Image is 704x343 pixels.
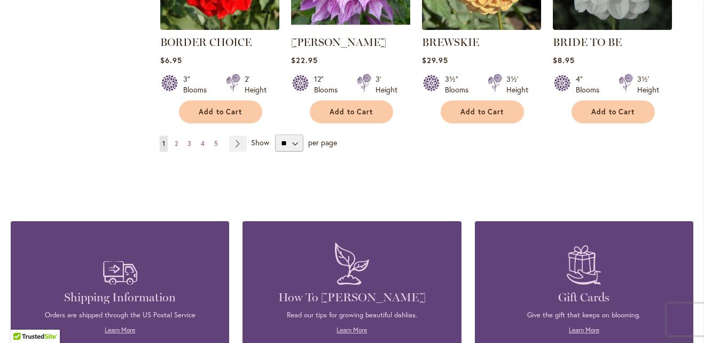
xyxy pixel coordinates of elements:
[314,74,344,95] div: 12" Blooms
[506,74,528,95] div: 3½' Height
[310,100,393,123] button: Add to Cart
[576,74,606,95] div: 4" Blooms
[553,36,622,49] a: BRIDE TO BE
[185,136,194,152] a: 3
[291,22,410,32] a: Brandon Michael
[172,136,181,152] a: 2
[491,290,677,305] h4: Gift Cards
[291,55,318,65] span: $22.95
[212,136,221,152] a: 5
[553,55,575,65] span: $8.95
[201,139,205,147] span: 4
[422,55,448,65] span: $29.95
[445,74,475,95] div: 3½" Blooms
[214,139,218,147] span: 5
[259,310,445,320] p: Read our tips for growing beautiful dahlias.
[198,136,207,152] a: 4
[27,290,213,305] h4: Shipping Information
[160,55,182,65] span: $6.95
[8,305,38,335] iframe: Launch Accessibility Center
[491,310,677,320] p: Give the gift that keeps on blooming.
[591,107,635,116] span: Add to Cart
[330,107,373,116] span: Add to Cart
[245,74,267,95] div: 2' Height
[251,137,269,147] span: Show
[175,139,178,147] span: 2
[308,137,337,147] span: per page
[637,74,659,95] div: 3½' Height
[179,100,262,123] button: Add to Cart
[187,139,191,147] span: 3
[199,107,243,116] span: Add to Cart
[376,74,397,95] div: 3' Height
[441,100,524,123] button: Add to Cart
[162,139,165,147] span: 1
[572,100,655,123] button: Add to Cart
[259,290,445,305] h4: How To [PERSON_NAME]
[27,310,213,320] p: Orders are shipped through the US Postal Service
[337,326,367,334] a: Learn More
[183,74,213,95] div: 3" Blooms
[553,22,672,32] a: BRIDE TO BE
[160,22,279,32] a: BORDER CHOICE
[422,22,541,32] a: BREWSKIE
[160,36,252,49] a: BORDER CHOICE
[569,326,599,334] a: Learn More
[291,36,386,49] a: [PERSON_NAME]
[460,107,504,116] span: Add to Cart
[105,326,135,334] a: Learn More
[422,36,479,49] a: BREWSKIE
